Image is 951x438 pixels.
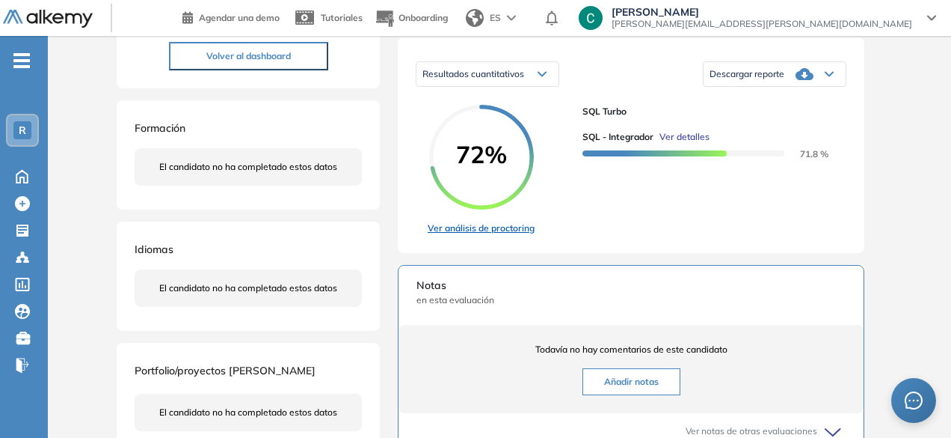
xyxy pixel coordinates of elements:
[659,130,710,144] span: Ver detalles
[466,9,484,27] img: world
[416,293,846,307] span: en esta evaluación
[199,12,280,23] span: Agendar una demo
[19,124,26,136] span: R
[416,278,846,293] span: Notas
[905,392,923,410] span: message
[135,243,173,256] span: Idiomas
[653,130,710,144] button: Ver detalles
[582,105,834,118] span: SQL Turbo
[375,2,448,34] button: Onboarding
[686,425,817,438] span: Ver notas de otras evaluaciones
[321,12,363,23] span: Tutoriales
[135,364,316,377] span: Portfolio/proyectos [PERSON_NAME]
[422,68,524,79] span: Resultados cuantitativos
[169,42,328,70] button: Volver al dashboard
[710,68,784,80] span: Descargar reporte
[490,11,501,25] span: ES
[13,59,30,62] i: -
[429,142,534,166] span: 72%
[398,12,448,23] span: Onboarding
[428,222,535,235] a: Ver análisis de proctoring
[159,406,337,419] span: El candidato no ha completado estos datos
[159,160,337,174] span: El candidato no ha completado estos datos
[3,10,93,28] img: Logo
[612,6,912,18] span: [PERSON_NAME]
[416,343,846,356] span: Todavía no hay comentarios de este candidato
[582,368,680,395] button: Añadir notas
[612,18,912,30] span: [PERSON_NAME][EMAIL_ADDRESS][PERSON_NAME][DOMAIN_NAME]
[182,7,280,25] a: Agendar una demo
[159,282,337,295] span: El candidato no ha completado estos datos
[135,121,185,135] span: Formación
[507,15,516,21] img: arrow
[582,130,653,144] span: SQL - Integrador
[782,148,828,159] span: 71.8 %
